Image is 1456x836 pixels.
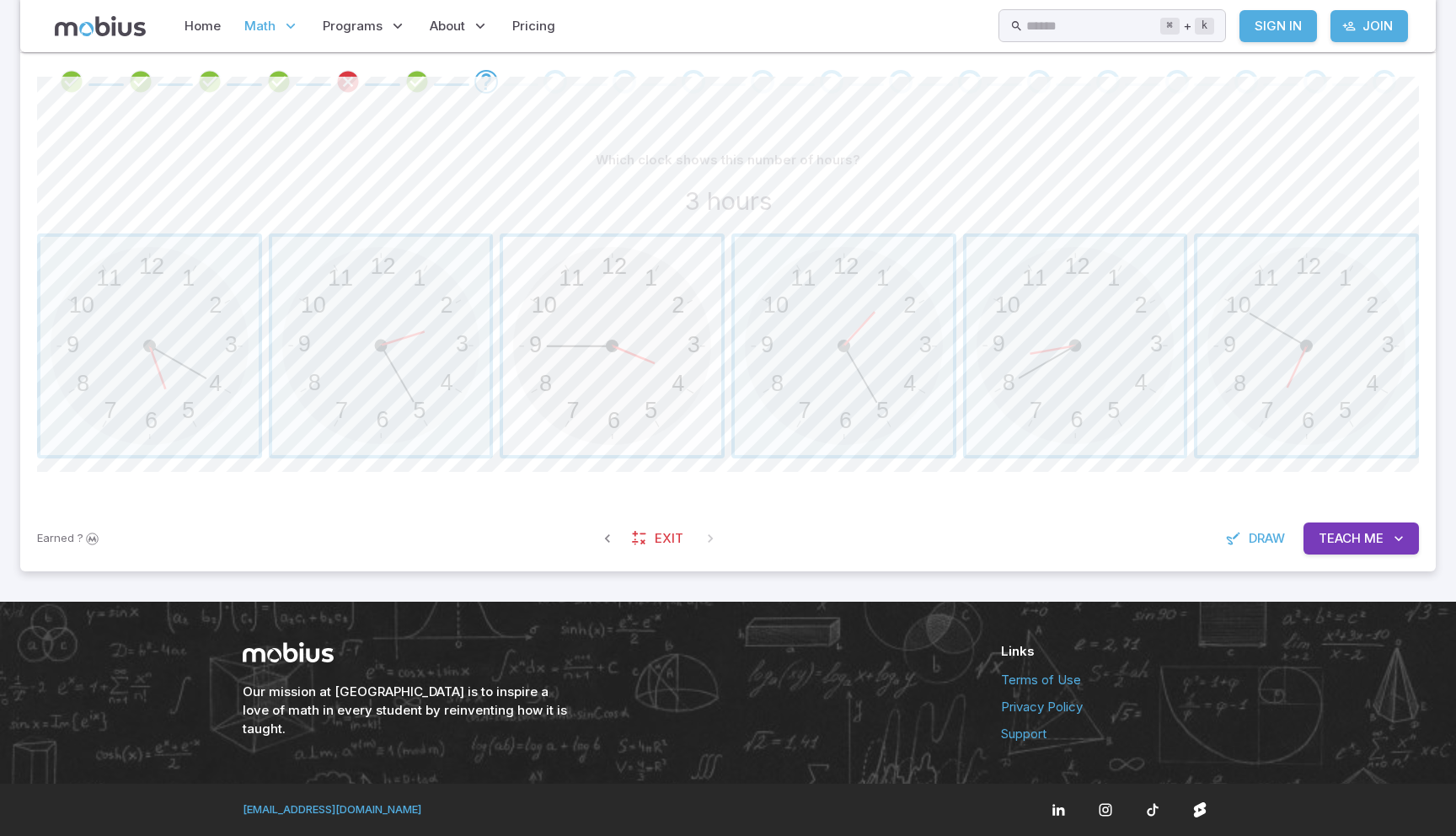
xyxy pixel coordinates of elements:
button: 126391211105478 [269,233,494,458]
kbd: k [1195,18,1214,35]
span: ? [78,530,83,547]
div: Review your answer [336,70,360,94]
p: Which clock shows this number of hours? [596,151,860,169]
div: Go to the next question [1303,70,1327,94]
div: Review your answer [267,70,291,94]
a: Pricing [507,7,560,46]
div: Go to the next question [751,70,774,94]
span: Math [244,17,276,35]
span: Earned [37,530,74,547]
div: Go to the next question [958,70,982,94]
span: Me [1364,529,1384,548]
a: [EMAIL_ADDRESS][DOMAIN_NAME] [243,802,421,816]
span: On Latest Question [695,523,725,554]
span: Exit [655,529,683,548]
h6: Links [1001,642,1213,661]
span: Programs [323,17,383,35]
button: 126391211105478 [500,233,725,458]
div: Go to the next question [613,70,636,94]
button: 126391211105478 [963,233,1188,458]
div: Go to the next question [1096,70,1120,94]
div: Review your answer [405,70,429,94]
div: Go to the next question [1165,70,1189,94]
kbd: ⌘ [1160,18,1180,35]
a: Privacy Policy [1001,698,1213,716]
a: Home [179,7,226,46]
div: Go to the next question [1234,70,1258,94]
button: Draw [1217,522,1297,555]
span: Teach [1319,529,1361,548]
div: Go to the next question [1373,70,1396,94]
button: 126391211105478 [731,233,956,458]
div: Review your answer [198,70,222,94]
div: + [1160,16,1214,36]
span: About [430,17,465,35]
div: Go to the next question [474,70,498,94]
p: Sign In to earn Mobius dollars [37,530,101,547]
div: Go to the next question [543,70,567,94]
div: Go to the next question [820,70,843,94]
div: Review your answer [60,70,83,94]
button: TeachMe [1303,522,1419,555]
span: Draw [1249,529,1285,548]
h6: Our mission at [GEOGRAPHIC_DATA] is to inspire a love of math in every student by reinventing how... [243,683,571,738]
h3: 3 hours [685,183,772,220]
a: Support [1001,725,1213,743]
a: Terms of Use [1001,671,1213,689]
a: Exit [623,522,695,555]
a: Join [1330,10,1408,42]
div: Go to the next question [1027,70,1051,94]
a: Sign In [1239,10,1317,42]
button: 126391211105478 [37,233,262,458]
div: Review your answer [129,70,153,94]
div: Go to the next question [682,70,705,94]
span: Previous Question [592,523,623,554]
button: 126391211105478 [1194,233,1419,458]
div: Go to the next question [889,70,913,94]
